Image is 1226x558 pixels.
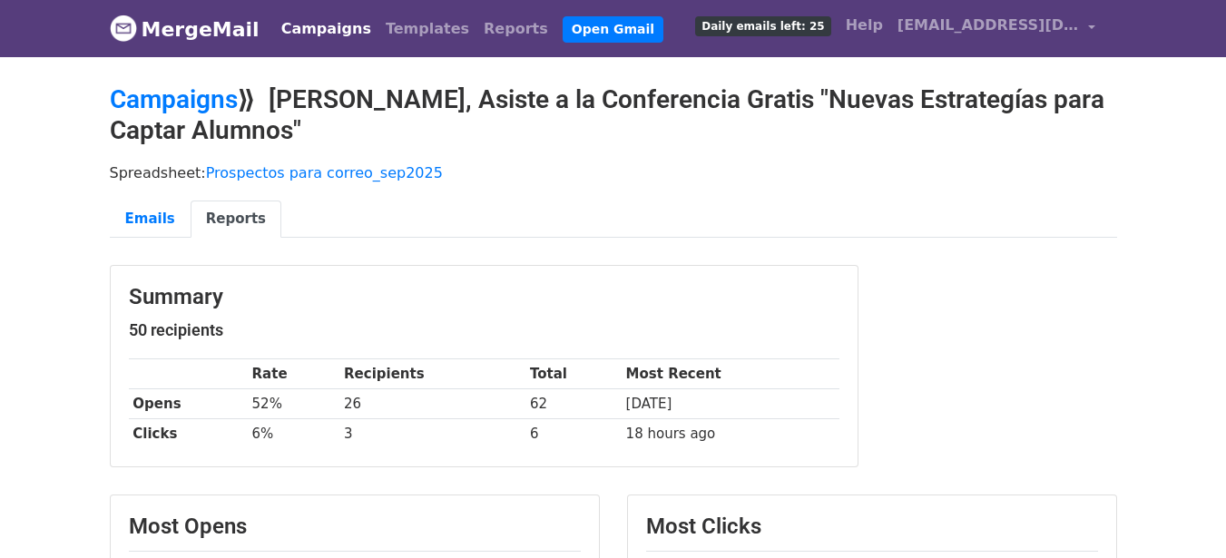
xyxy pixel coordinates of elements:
span: [EMAIL_ADDRESS][DOMAIN_NAME] [897,15,1079,36]
h3: Most Opens [129,514,581,540]
a: Campaigns [110,84,238,114]
a: Help [839,7,890,44]
a: Reports [476,11,555,47]
td: 26 [339,389,525,419]
img: MergeMail logo [110,15,137,42]
td: 6 [525,419,622,449]
h3: Most Clicks [646,514,1098,540]
a: Reports [191,201,281,238]
a: Prospectos para correo_sep2025 [206,164,443,181]
th: Rate [248,359,340,389]
span: Daily emails left: 25 [695,16,830,36]
a: Open Gmail [563,16,663,43]
h2: ⟫ [PERSON_NAME], Asiste a la Conferencia Gratis "Nuevas Estrategías para Captar Alumnos" [110,84,1117,145]
a: [EMAIL_ADDRESS][DOMAIN_NAME] [890,7,1103,50]
a: Daily emails left: 25 [688,7,838,44]
th: Recipients [339,359,525,389]
td: 3 [339,419,525,449]
h3: Summary [129,284,839,310]
td: 6% [248,419,340,449]
td: [DATE] [622,389,839,419]
a: Templates [378,11,476,47]
a: MergeMail [110,10,260,48]
p: Spreadsheet: [110,163,1117,182]
td: 52% [248,389,340,419]
th: Most Recent [622,359,839,389]
th: Opens [129,389,248,419]
a: Campaigns [274,11,378,47]
h5: 50 recipients [129,320,839,340]
td: 62 [525,389,622,419]
a: Emails [110,201,191,238]
td: 18 hours ago [622,419,839,449]
th: Clicks [129,419,248,449]
th: Total [525,359,622,389]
